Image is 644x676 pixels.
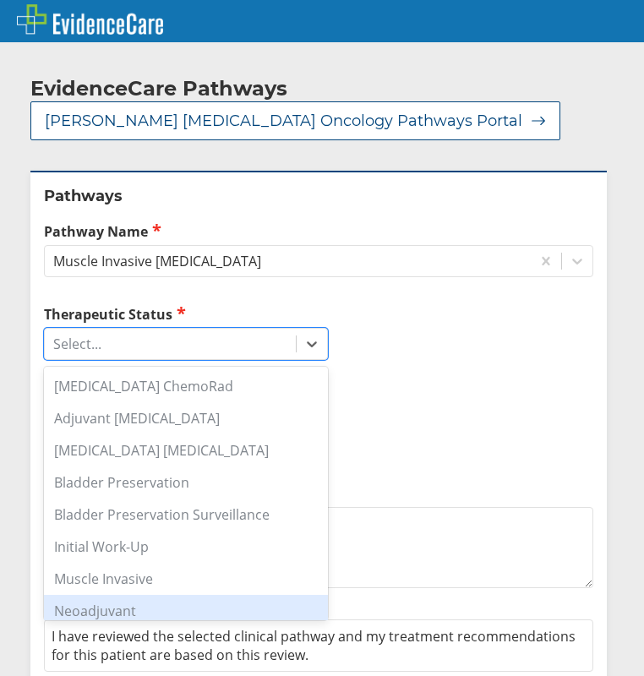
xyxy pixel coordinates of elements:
label: Pathway Name [44,221,593,241]
label: Therapeutic Status [44,304,328,324]
div: Initial Work-Up [44,531,328,563]
div: Muscle Invasive [MEDICAL_DATA] [53,252,261,270]
div: Muscle Invasive [44,563,328,595]
div: [MEDICAL_DATA] [MEDICAL_DATA] [44,434,328,466]
span: [PERSON_NAME] [MEDICAL_DATA] Oncology Pathways Portal [45,111,522,131]
span: I have reviewed the selected clinical pathway and my treatment recommendations for this patient a... [52,627,576,664]
div: Neoadjuvant [44,595,328,627]
button: [PERSON_NAME] [MEDICAL_DATA] Oncology Pathways Portal [30,101,560,140]
div: Bladder Preservation Surveillance [44,499,328,531]
h2: Pathways [44,186,593,206]
img: EvidenceCare [17,4,163,35]
div: Bladder Preservation [44,466,328,499]
h2: EvidenceCare Pathways [30,76,287,101]
div: Select... [53,335,101,353]
div: [MEDICAL_DATA] ChemoRad [44,370,328,402]
div: Adjuvant [MEDICAL_DATA] [44,402,328,434]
